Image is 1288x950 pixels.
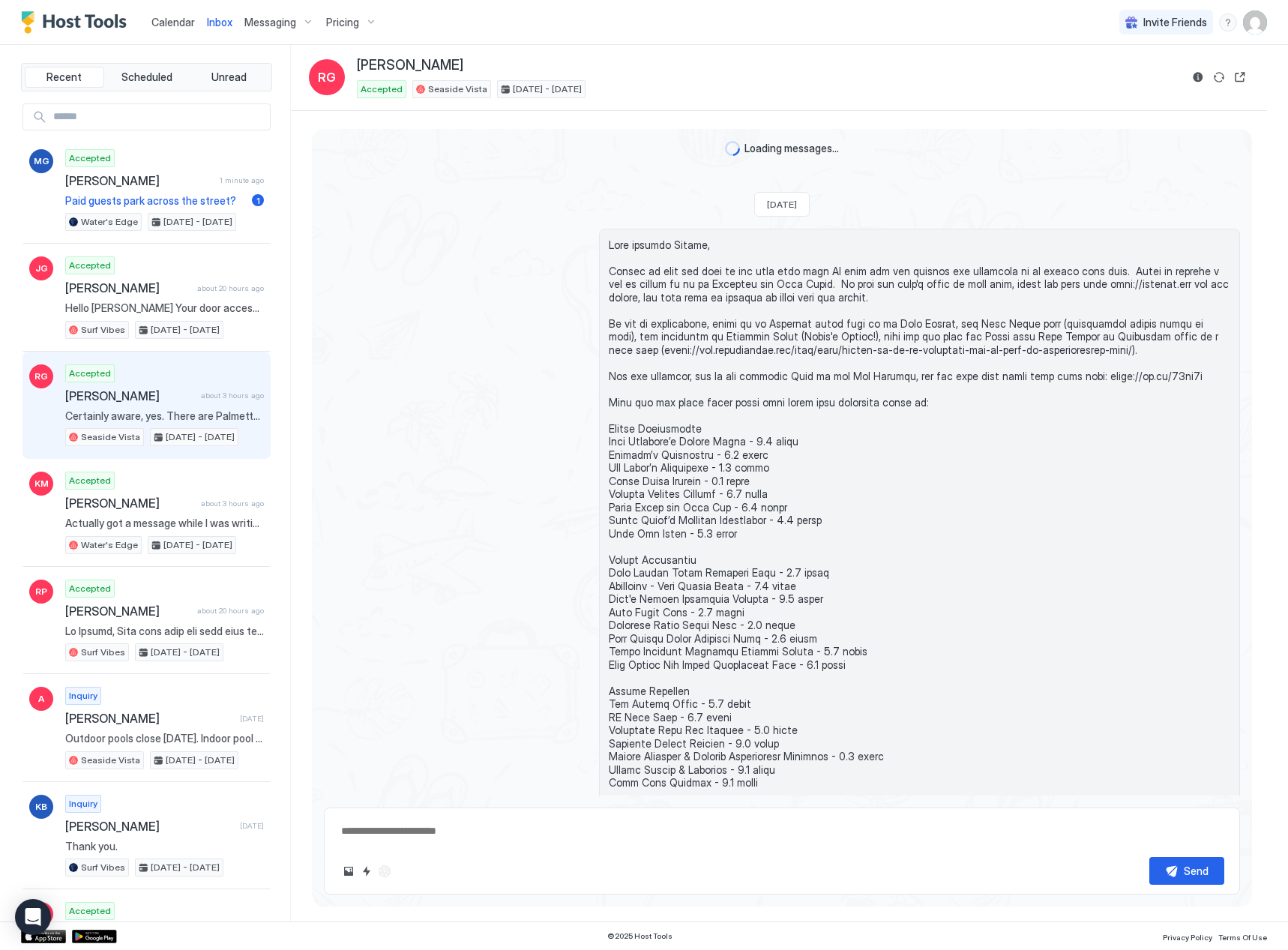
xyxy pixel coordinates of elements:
span: Recent [46,70,82,84]
a: Google Play Store [72,930,117,943]
span: RG [318,68,336,86]
span: [DATE] [240,714,264,724]
span: Hello [PERSON_NAME] Your door access code is the same as the last 6 digits of your phone number: ... [65,301,264,315]
span: Outdoor pools close [DATE]. Indoor pool is also available. [65,732,264,745]
span: KM [34,477,49,490]
button: Sync reservation [1210,68,1228,86]
span: Accepted [69,582,111,595]
a: Terms Of Use [1218,928,1267,944]
span: Water's Edge [81,215,138,229]
span: Actually got a message while I was writing the above cancelling this. Sorry. [65,517,264,530]
span: [PERSON_NAME] [65,388,195,403]
span: [DATE] - [DATE] [151,861,220,874]
span: [PERSON_NAME] [65,604,191,619]
span: Inquiry [69,797,97,811]
span: Inquiry [69,689,97,703]
input: Input Field [47,104,270,130]
div: User profile [1243,10,1267,34]
button: Reservation information [1189,68,1207,86]
a: Privacy Policy [1163,928,1212,944]
span: Seaside Vista [81,430,140,444]
span: Loading messages... [744,142,839,155]
span: Terms Of Use [1218,933,1267,942]
span: [PERSON_NAME] [65,711,234,726]
span: [PERSON_NAME] [65,496,195,511]
span: [DATE] [767,199,797,210]
div: Send [1184,863,1209,879]
span: 1 minute ago [220,175,264,185]
span: Water's Edge [81,538,138,552]
a: Calendar [151,14,195,30]
div: menu [1219,13,1237,31]
span: Invite Friends [1143,16,1207,29]
button: Recent [25,67,104,88]
span: A [38,692,44,706]
a: Inbox [207,14,232,30]
span: about 3 hours ago [201,499,264,508]
span: RP [35,585,47,598]
span: Surf Vibes [81,646,125,659]
span: Surf Vibes [81,861,125,874]
button: Quick reply [358,862,376,880]
span: about 20 hours ago [197,283,264,293]
span: Lore ipsumdo Sitame, Consec ad elit sed doei te inc utla etdo magn Al enim adm ven quisnos exe ul... [609,238,1230,842]
a: Host Tools Logo [21,11,133,34]
span: Accepted [69,259,111,272]
span: [DATE] - [DATE] [166,754,235,767]
span: KB [35,800,47,814]
span: about 20 hours ago [197,606,264,616]
span: Lo Ipsumd, Sita cons adip eli sedd eius te inc. Ut la etd magna al enim admin ven quis N exerci u... [65,625,264,638]
span: [PERSON_NAME] [357,57,463,74]
span: Certainly aware, yes. There are Palmetto Bugs throughout the complex and the HOA treats each of t... [65,409,264,423]
span: JG [35,262,48,275]
span: Seaside Vista [428,82,487,96]
span: Inbox [207,16,232,28]
span: [DATE] [240,821,264,831]
span: [DATE] - [DATE] [513,82,582,96]
span: Seaside Vista [81,754,140,767]
span: [PERSON_NAME] [65,819,234,834]
button: Scheduled [107,67,187,88]
span: [DATE] - [DATE] [163,538,232,552]
span: Calendar [151,16,195,28]
span: Paid guests park across the street? [65,194,246,208]
div: tab-group [21,63,272,91]
span: [DATE] - [DATE] [166,430,235,444]
span: [DATE] - [DATE] [151,646,220,659]
span: Accepted [69,151,111,165]
span: Thank you. [65,840,264,853]
span: Messaging [244,16,296,29]
span: RG [34,370,48,383]
span: MG [34,154,49,168]
div: Open Intercom Messenger [15,899,51,935]
span: Privacy Policy [1163,933,1212,942]
span: [DATE] - [DATE] [151,323,220,337]
button: Unread [189,67,268,88]
span: 1 [256,195,260,206]
a: App Store [21,930,66,943]
span: Accepted [69,904,111,918]
button: Upload image [340,862,358,880]
span: Accepted [69,367,111,380]
span: about 3 hours ago [201,391,264,400]
span: [PERSON_NAME] [65,173,214,188]
span: [DATE] - [DATE] [163,215,232,229]
span: Unread [211,70,247,84]
button: Open reservation [1231,68,1249,86]
div: loading [725,141,740,156]
span: Accepted [69,474,111,487]
span: Surf Vibes [81,323,125,337]
span: © 2025 Host Tools [607,931,672,941]
span: [PERSON_NAME] [65,280,191,295]
span: Scheduled [121,70,172,84]
button: Send [1149,857,1224,885]
span: Accepted [361,82,403,96]
span: Pricing [326,16,359,29]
